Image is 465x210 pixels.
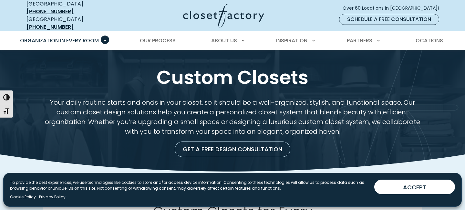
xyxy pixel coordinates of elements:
span: Inspiration [276,37,307,44]
img: Closet Factory Logo [183,4,264,27]
span: Over 60 Locations in [GEOGRAPHIC_DATA]! [343,5,444,12]
a: Schedule a Free Consultation [339,14,439,25]
span: Locations [413,37,443,44]
span: Our Process [140,37,176,44]
p: Your daily routine starts and ends in your closet, so it should be a well-organized, stylish, and... [43,98,422,136]
span: About Us [211,37,237,44]
a: Cookie Policy [10,194,36,200]
span: Organization in Every Room [20,37,99,44]
div: [GEOGRAPHIC_DATA] [26,16,120,31]
span: Partners [347,37,372,44]
a: Over 60 Locations in [GEOGRAPHIC_DATA]! [342,3,444,14]
p: To provide the best experiences, we use technologies like cookies to store and/or access device i... [10,180,369,191]
a: Privacy Policy [39,194,66,200]
button: ACCEPT [374,180,455,194]
nav: Primary Menu [15,32,449,50]
h1: Custom Closets [25,65,440,90]
a: [PHONE_NUMBER] [26,23,74,31]
a: [PHONE_NUMBER] [26,8,74,15]
a: Get a Free Design Consultation [175,142,290,157]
